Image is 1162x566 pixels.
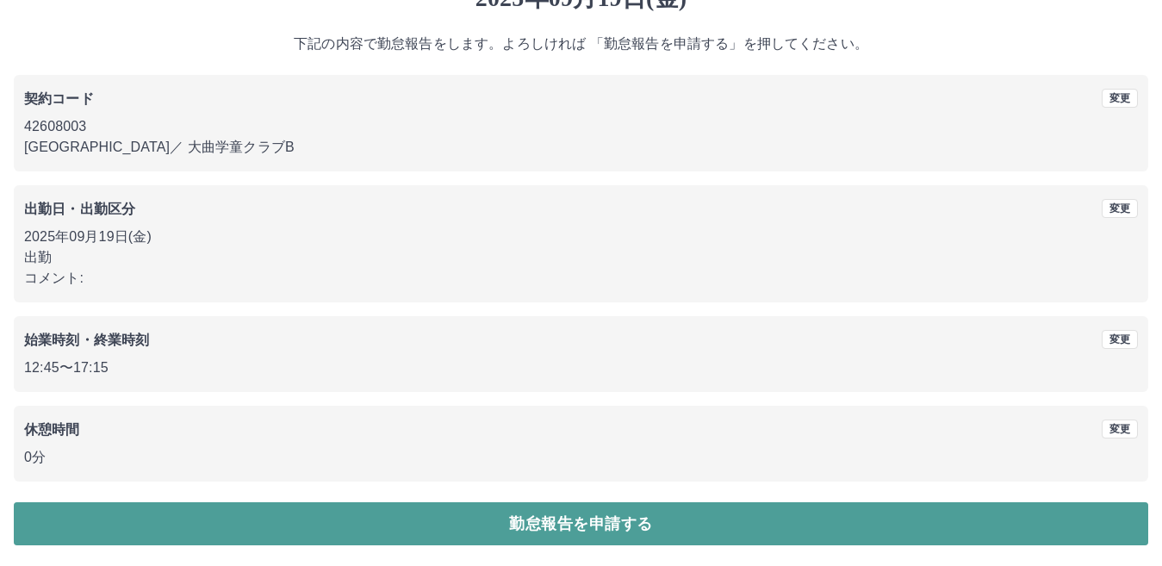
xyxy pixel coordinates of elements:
button: 勤怠報告を申請する [14,502,1148,545]
b: 始業時刻・終業時刻 [24,333,149,347]
p: 2025年09月19日(金) [24,227,1138,247]
b: 休憩時間 [24,422,80,437]
button: 変更 [1102,420,1138,438]
b: 出勤日・出勤区分 [24,202,135,216]
b: 契約コード [24,91,94,106]
p: [GEOGRAPHIC_DATA] ／ 大曲学童クラブB [24,137,1138,158]
p: 下記の内容で勤怠報告をします。よろしければ 「勤怠報告を申請する」を押してください。 [14,34,1148,54]
button: 変更 [1102,330,1138,349]
button: 変更 [1102,199,1138,218]
button: 変更 [1102,89,1138,108]
p: 出勤 [24,247,1138,268]
p: 42608003 [24,116,1138,137]
p: コメント: [24,268,1138,289]
p: 0分 [24,447,1138,468]
p: 12:45 〜 17:15 [24,358,1138,378]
